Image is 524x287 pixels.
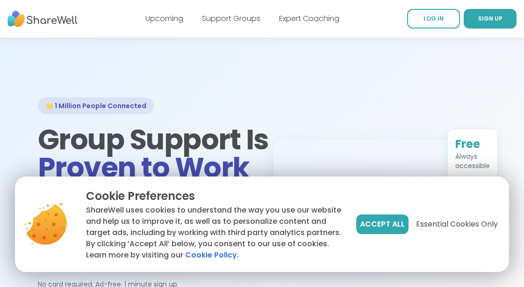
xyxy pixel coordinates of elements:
span: LOG IN [424,15,444,22]
a: Cookie Policy. [185,250,239,261]
span: Essential Cookies Only [416,219,498,230]
h1: Group Support Is [38,125,251,182]
a: Expert Coaching [279,13,339,24]
div: 🌟 1 Million People Connected [38,97,154,114]
p: Cookie Preferences [86,188,341,205]
a: LOG IN [407,9,460,29]
div: Always accessible [455,150,490,169]
a: SIGN UP [464,9,517,29]
a: Upcoming [145,13,183,24]
img: ShareWell Nav Logo [7,6,78,32]
div: Free [455,135,490,150]
span: Accept All [360,219,405,230]
a: Support Groups [202,13,260,24]
button: Accept All [356,214,409,234]
p: ShareWell uses cookies to understand the way you use our website and help us to improve it, as we... [86,205,341,261]
span: SIGN UP [478,15,502,22]
span: Proven to Work [38,148,250,187]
